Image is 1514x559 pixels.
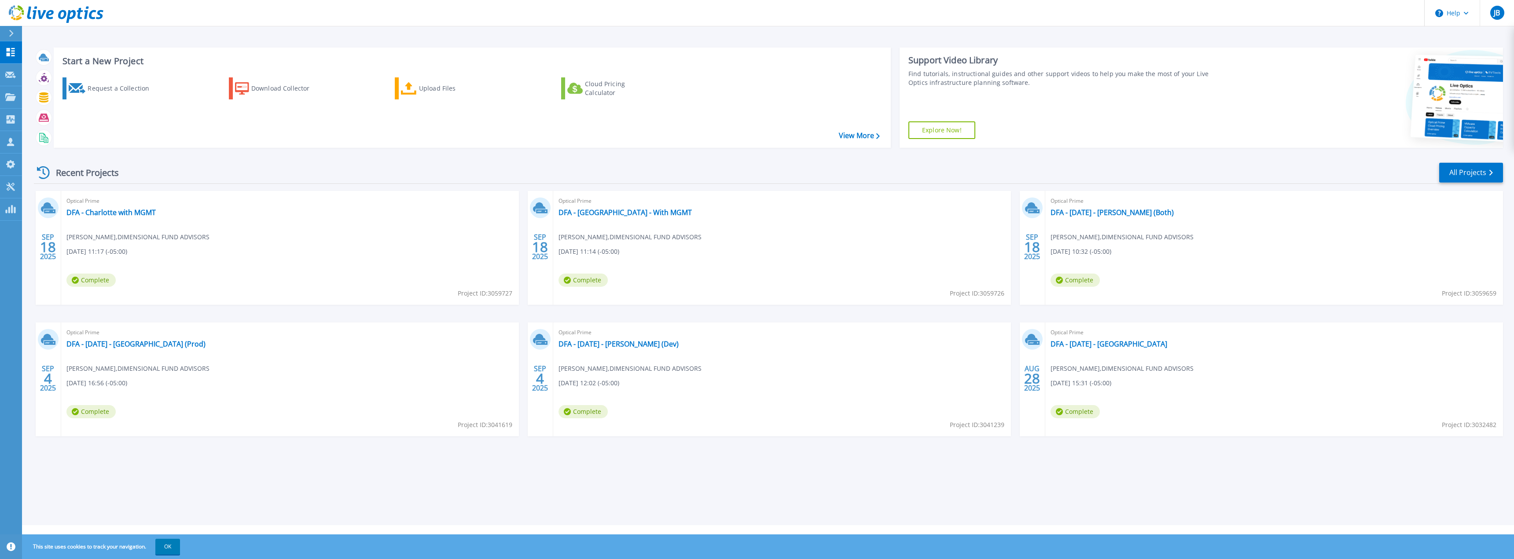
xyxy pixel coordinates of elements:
div: SEP 2025 [40,231,56,263]
a: DFA - Charlotte with MGMT [66,208,156,217]
span: Optical Prime [559,196,1006,206]
span: Complete [1051,405,1100,418]
span: Project ID: 3041619 [458,420,512,430]
span: [DATE] 10:32 (-05:00) [1051,247,1111,256]
div: Download Collector [251,80,322,97]
span: Complete [1051,274,1100,287]
div: SEP 2025 [1024,231,1040,263]
span: [DATE] 11:14 (-05:00) [559,247,619,256]
div: Find tutorials, instructional guides and other support videos to help you make the most of your L... [908,69,1224,87]
span: [PERSON_NAME] , DIMENSIONAL FUND ADVISORS [1051,232,1194,242]
span: Project ID: 3059726 [950,289,1004,298]
span: JB [1494,9,1500,16]
span: [DATE] 11:17 (-05:00) [66,247,127,256]
span: [DATE] 15:31 (-05:00) [1051,378,1111,388]
span: Complete [66,405,116,418]
a: Cloud Pricing Calculator [561,77,659,99]
div: Recent Projects [34,162,131,183]
span: Complete [559,405,608,418]
a: Request a Collection [62,77,161,99]
span: [PERSON_NAME] , DIMENSIONAL FUND ADVISORS [559,232,702,242]
a: DFA - [DATE] - [GEOGRAPHIC_DATA] [1051,340,1167,348]
h3: Start a New Project [62,56,879,66]
span: Project ID: 3059659 [1442,289,1496,298]
a: DFA - [GEOGRAPHIC_DATA] - With MGMT [559,208,692,217]
span: Optical Prime [559,328,1006,337]
span: Complete [66,274,116,287]
span: 4 [536,375,544,382]
span: [DATE] 16:56 (-05:00) [66,378,127,388]
div: Cloud Pricing Calculator [585,80,655,97]
span: Optical Prime [1051,196,1498,206]
span: Project ID: 3032482 [1442,420,1496,430]
a: DFA - [DATE] - [PERSON_NAME] (Dev) [559,340,679,348]
a: Download Collector [229,77,327,99]
a: All Projects [1439,163,1503,183]
span: 18 [40,243,56,251]
div: SEP 2025 [532,362,548,395]
span: Project ID: 3041239 [950,420,1004,430]
span: [PERSON_NAME] , DIMENSIONAL FUND ADVISORS [1051,364,1194,373]
a: DFA - [DATE] - [PERSON_NAME] (Both) [1051,208,1174,217]
a: View More [839,132,880,140]
div: Support Video Library [908,55,1224,66]
a: Upload Files [395,77,493,99]
span: Optical Prime [66,328,514,337]
div: SEP 2025 [40,362,56,395]
span: [DATE] 12:02 (-05:00) [559,378,619,388]
span: [PERSON_NAME] , DIMENSIONAL FUND ADVISORS [66,364,209,373]
span: This site uses cookies to track your navigation. [24,539,180,555]
span: [PERSON_NAME] , DIMENSIONAL FUND ADVISORS [559,364,702,373]
button: OK [155,539,180,555]
span: Complete [559,274,608,287]
span: 4 [44,375,52,382]
a: DFA - [DATE] - [GEOGRAPHIC_DATA] (Prod) [66,340,206,348]
span: Optical Prime [66,196,514,206]
span: 18 [532,243,548,251]
span: 28 [1024,375,1040,382]
span: Project ID: 3059727 [458,289,512,298]
span: [PERSON_NAME] , DIMENSIONAL FUND ADVISORS [66,232,209,242]
span: 18 [1024,243,1040,251]
div: AUG 2025 [1024,362,1040,395]
div: Request a Collection [88,80,158,97]
span: Optical Prime [1051,328,1498,337]
div: Upload Files [419,80,489,97]
div: SEP 2025 [532,231,548,263]
a: Explore Now! [908,121,975,139]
